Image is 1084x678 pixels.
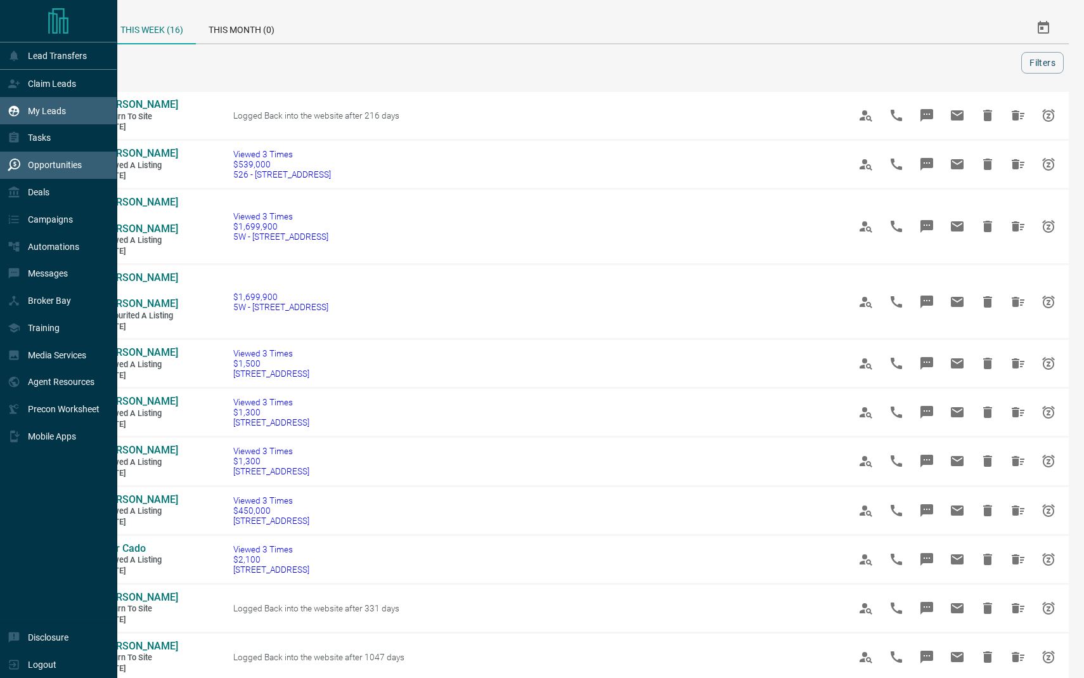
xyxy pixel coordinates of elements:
span: [STREET_ADDRESS] [233,417,309,427]
span: Logged Back into the website after 1047 days [233,652,404,662]
span: View Profile [851,149,881,179]
a: [PERSON_NAME] [101,147,177,160]
span: Email [942,642,972,672]
a: Viewed 3 Times$450,000[STREET_ADDRESS] [233,495,309,526]
button: Filters [1021,52,1064,74]
span: Call [881,397,912,427]
span: Hide All from Toby P [1003,495,1033,526]
span: Hide [972,149,1003,179]
span: Message [912,397,942,427]
span: Call [881,100,912,131]
a: [PERSON_NAME] [101,98,177,112]
span: [DATE] [101,246,177,257]
span: [DATE] [101,615,177,625]
span: [PERSON_NAME] Del [PERSON_NAME] [101,196,178,235]
span: [DATE] [101,370,177,381]
span: View Profile [851,397,881,427]
span: [DATE] [101,566,177,577]
span: [DATE] [101,122,177,133]
div: This Week (16) [108,13,196,44]
a: [PERSON_NAME] [101,346,177,360]
a: Viewed 3 Times$539,000526 - [STREET_ADDRESS] [233,149,331,179]
span: Email [942,397,972,427]
button: Select Date Range [1028,13,1059,43]
span: [STREET_ADDRESS] [233,516,309,526]
span: Call [881,211,912,242]
span: Viewed a Listing [101,408,177,419]
span: Call [881,593,912,623]
span: Message [912,544,942,575]
span: Hide [972,495,1003,526]
span: Call [881,446,912,476]
span: Call [881,149,912,179]
span: [PERSON_NAME] [101,346,178,358]
span: Hide All from Mer Cado [1003,544,1033,575]
span: Hide All from Shantelle Miller [1003,642,1033,672]
span: Hide [972,397,1003,427]
span: Message [912,642,942,672]
span: Email [942,544,972,575]
span: Hide All from Bryan Del Rizzo [1003,287,1033,317]
a: Viewed 3 Times$2,100[STREET_ADDRESS] [233,544,309,575]
span: Viewed 3 Times [233,446,309,456]
span: $450,000 [233,505,309,516]
span: Return to Site [101,112,177,122]
span: Call [881,348,912,379]
a: [PERSON_NAME] [101,640,177,653]
span: Return to Site [101,604,177,615]
a: Mer Cado [101,542,177,556]
span: Snooze [1033,446,1064,476]
span: Hide [972,100,1003,131]
span: [DATE] [101,663,177,674]
a: [PERSON_NAME] [101,395,177,408]
a: Viewed 3 Times$1,300[STREET_ADDRESS] [233,397,309,427]
span: [PERSON_NAME] [101,493,178,505]
span: Message [912,593,942,623]
span: Email [942,100,972,131]
span: Email [942,211,972,242]
span: View Profile [851,642,881,672]
span: [PERSON_NAME] [101,444,178,456]
a: [PERSON_NAME] [101,493,177,507]
a: [PERSON_NAME] [101,444,177,457]
span: Snooze [1033,495,1064,526]
span: Email [942,446,972,476]
a: Viewed 3 Times$1,699,9005W - [STREET_ADDRESS] [233,211,328,242]
span: View Profile [851,593,881,623]
span: $539,000 [233,159,331,169]
span: Email [942,495,972,526]
span: Email [942,593,972,623]
span: [PERSON_NAME] Del [PERSON_NAME] [101,271,178,310]
span: Hide [972,544,1003,575]
span: Snooze [1033,397,1064,427]
span: Hide All from Toby P [1003,446,1033,476]
span: Hide [972,642,1003,672]
span: $1,699,900 [233,221,328,231]
span: Viewed 3 Times [233,211,328,221]
span: Message [912,348,942,379]
div: This Month (0) [196,13,287,43]
span: [STREET_ADDRESS] [233,466,309,476]
span: [DATE] [101,171,177,181]
span: [STREET_ADDRESS] [233,564,309,575]
span: Hide All from Toby P [1003,348,1033,379]
span: View Profile [851,211,881,242]
span: [DATE] [101,517,177,528]
span: Call [881,287,912,317]
span: Logged Back into the website after 331 days [233,603,399,613]
span: Hide All from Farhat Rabia [1003,149,1033,179]
span: $1,300 [233,407,309,417]
a: [PERSON_NAME] Del [PERSON_NAME] [101,271,177,311]
span: Call [881,495,912,526]
span: Snooze [1033,149,1064,179]
span: [PERSON_NAME] [101,640,178,652]
span: $2,100 [233,554,309,564]
span: Snooze [1033,544,1064,575]
span: Viewed a Listing [101,235,177,246]
span: Snooze [1033,593,1064,623]
span: Viewed 3 Times [233,544,309,554]
span: 526 - [STREET_ADDRESS] [233,169,331,179]
span: Snooze [1033,642,1064,672]
span: Viewed 3 Times [233,149,331,159]
span: View Profile [851,348,881,379]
